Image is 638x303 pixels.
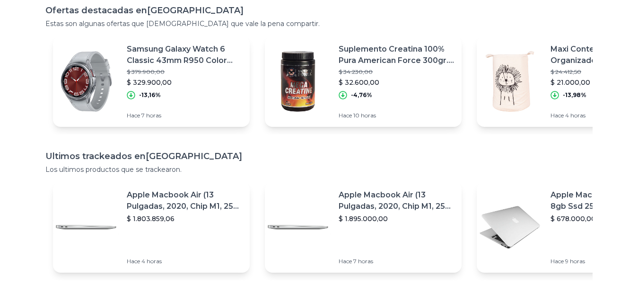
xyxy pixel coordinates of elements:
[339,112,454,119] p: Hace 10 horas
[265,48,331,115] img: Featured image
[265,194,331,260] img: Featured image
[339,68,454,76] p: $ 34.230,00
[53,48,119,115] img: Featured image
[339,258,454,265] p: Hace 7 horas
[339,189,454,212] p: Apple Macbook Air (13 Pulgadas, 2020, Chip M1, 256 Gb De Ssd, 8 Gb De Ram) - Plata
[477,194,543,260] img: Featured image
[351,91,372,99] p: -4,76%
[339,44,454,66] p: Suplemento Creatina 100% Pura American Force 300gr. [DOMAIN_NAME]
[53,36,250,127] a: Featured imageSamsung Galaxy Watch 6 Classic 43mm R950 Color Silver$ 379.900,00$ 329.900,00-13,16...
[477,48,543,115] img: Featured image
[265,36,462,127] a: Featured imageSuplemento Creatina 100% Pura American Force 300gr. [DOMAIN_NAME]$ 34.230,00$ 32.60...
[45,150,593,163] h1: Ultimos trackeados en [GEOGRAPHIC_DATA]
[339,78,454,87] p: $ 32.600,00
[127,112,242,119] p: Hace 7 horas
[53,194,119,260] img: Featured image
[563,91,586,99] p: -13,98%
[45,4,593,17] h1: Ofertas destacadas en [GEOGRAPHIC_DATA]
[53,182,250,273] a: Featured imageApple Macbook Air (13 Pulgadas, 2020, Chip M1, 256 Gb De Ssd, 8 Gb De Ram) - Plata$...
[139,91,161,99] p: -13,16%
[127,258,242,265] p: Hace 4 horas
[127,68,242,76] p: $ 379.900,00
[127,44,242,66] p: Samsung Galaxy Watch 6 Classic 43mm R950 Color Silver
[45,19,593,28] p: Estas son algunas ofertas que [DEMOGRAPHIC_DATA] que vale la pena compartir.
[339,214,454,223] p: $ 1.895.000,00
[265,182,462,273] a: Featured imageApple Macbook Air (13 Pulgadas, 2020, Chip M1, 256 Gb De Ssd, 8 Gb De Ram) - Plata$...
[127,214,242,223] p: $ 1.803.859,06
[127,78,242,87] p: $ 329.900,00
[45,165,593,174] p: Los ultimos productos que se trackearon.
[127,189,242,212] p: Apple Macbook Air (13 Pulgadas, 2020, Chip M1, 256 Gb De Ssd, 8 Gb De Ram) - Plata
